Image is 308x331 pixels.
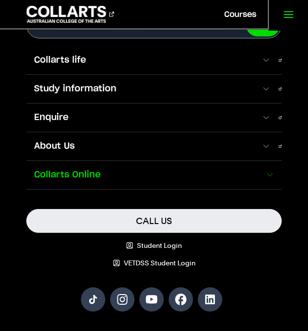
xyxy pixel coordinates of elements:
[26,6,115,23] div: Go to homepage
[26,75,282,103] a: Study information
[26,140,261,153] span: About Us
[26,46,282,74] a: Collarts life
[26,54,261,67] span: Collarts life
[26,169,265,181] span: Collarts Online
[26,104,282,132] a: Enquire
[110,287,135,312] a: Follow us on Instagram
[139,287,164,312] a: Follow us on YouTube
[26,258,282,268] a: VETDSS Student Login
[81,287,105,312] a: Follow us on TikTok
[26,83,261,95] span: Study information
[26,161,282,189] a: Collarts Online
[198,287,222,312] a: Follow us on LinkedIn
[169,287,193,312] a: Follow us on Facebook
[26,209,282,233] a: Call Us
[26,241,282,250] a: Student Login
[26,111,261,124] span: Enquire
[26,132,282,160] a: About Us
